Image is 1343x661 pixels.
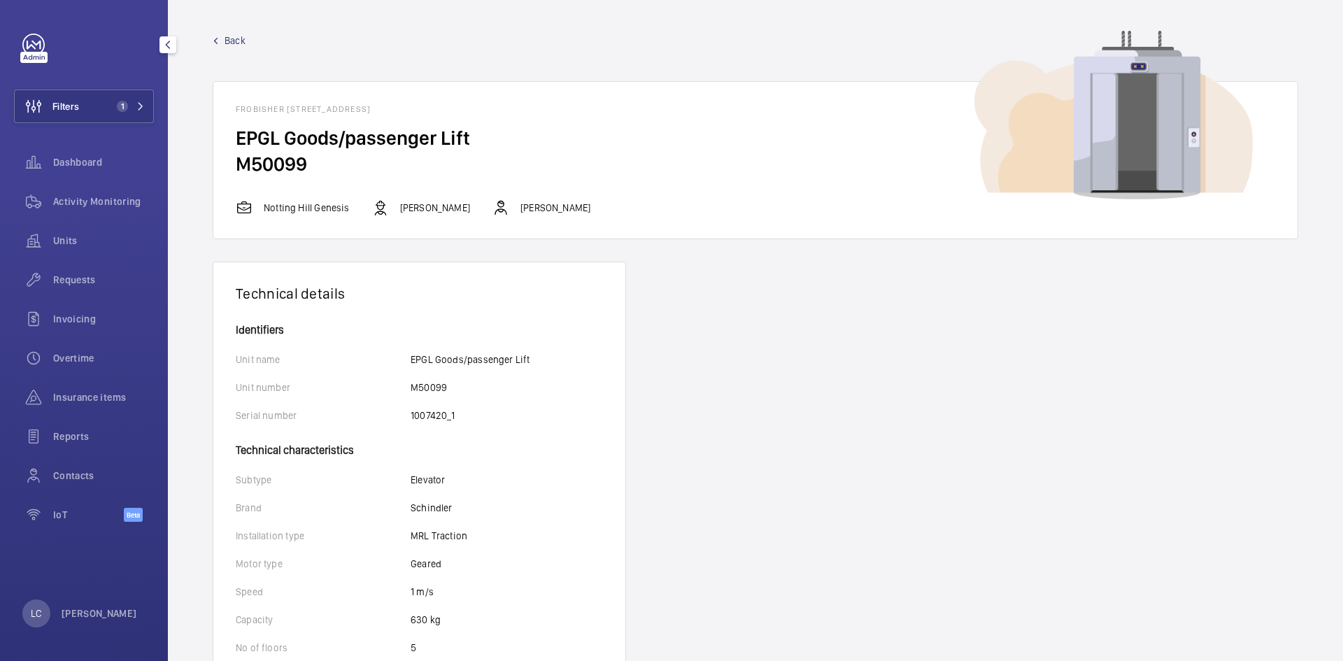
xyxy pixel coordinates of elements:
span: 1 [117,101,128,112]
p: Schindler [411,501,453,515]
span: Back [225,34,246,48]
p: 1 m/s [411,585,434,599]
h2: M50099 [236,151,1275,177]
p: No of floors [236,641,411,655]
p: Subtype [236,473,411,487]
p: Capacity [236,613,411,627]
p: EPGL Goods/passenger Lift [411,353,530,367]
span: Invoicing [53,312,154,326]
h1: Technical details [236,285,603,302]
img: device image [974,31,1253,200]
span: Units [53,234,154,248]
span: Contacts [53,469,154,483]
p: MRL Traction [411,529,467,543]
span: Reports [53,429,154,443]
p: Unit number [236,381,411,395]
p: [PERSON_NAME] [62,606,137,620]
p: Notting Hill Genesis [264,201,350,215]
h4: Technical characteristics [236,436,603,456]
span: Activity Monitoring [53,194,154,208]
p: Serial number [236,408,411,422]
p: 1007420_1 [411,408,455,422]
p: Speed [236,585,411,599]
span: Beta [124,508,143,522]
p: Installation type [236,529,411,543]
p: 5 [411,641,416,655]
p: Elevator [411,473,445,487]
button: Filters1 [14,90,154,123]
span: Overtime [53,351,154,365]
p: [PERSON_NAME] [520,201,590,215]
span: IoT [53,508,124,522]
p: Motor type [236,557,411,571]
span: Insurance items [53,390,154,404]
span: Dashboard [53,155,154,169]
h1: Frobisher [STREET_ADDRESS] [236,104,1275,114]
p: M50099 [411,381,447,395]
p: LC [31,606,41,620]
h2: EPGL Goods/passenger Lift [236,125,1275,151]
p: Unit name [236,353,411,367]
p: Brand [236,501,411,515]
p: Geared [411,557,441,571]
p: 630 kg [411,613,441,627]
h4: Identifiers [236,325,603,336]
span: Filters [52,99,79,113]
p: [PERSON_NAME] [400,201,470,215]
span: Requests [53,273,154,287]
